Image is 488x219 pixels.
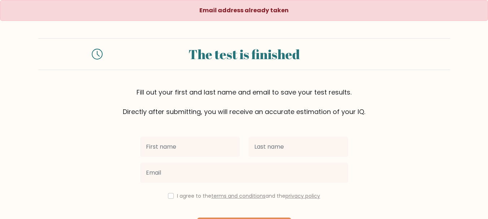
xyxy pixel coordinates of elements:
[199,6,289,14] strong: Email address already taken
[140,163,348,183] input: Email
[38,87,450,117] div: Fill out your first and last name and email to save your test results. Directly after submitting,...
[177,192,320,200] label: I agree to the and the
[211,192,265,200] a: terms and conditions
[140,137,240,157] input: First name
[285,192,320,200] a: privacy policy
[111,44,377,64] div: The test is finished
[249,137,348,157] input: Last name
